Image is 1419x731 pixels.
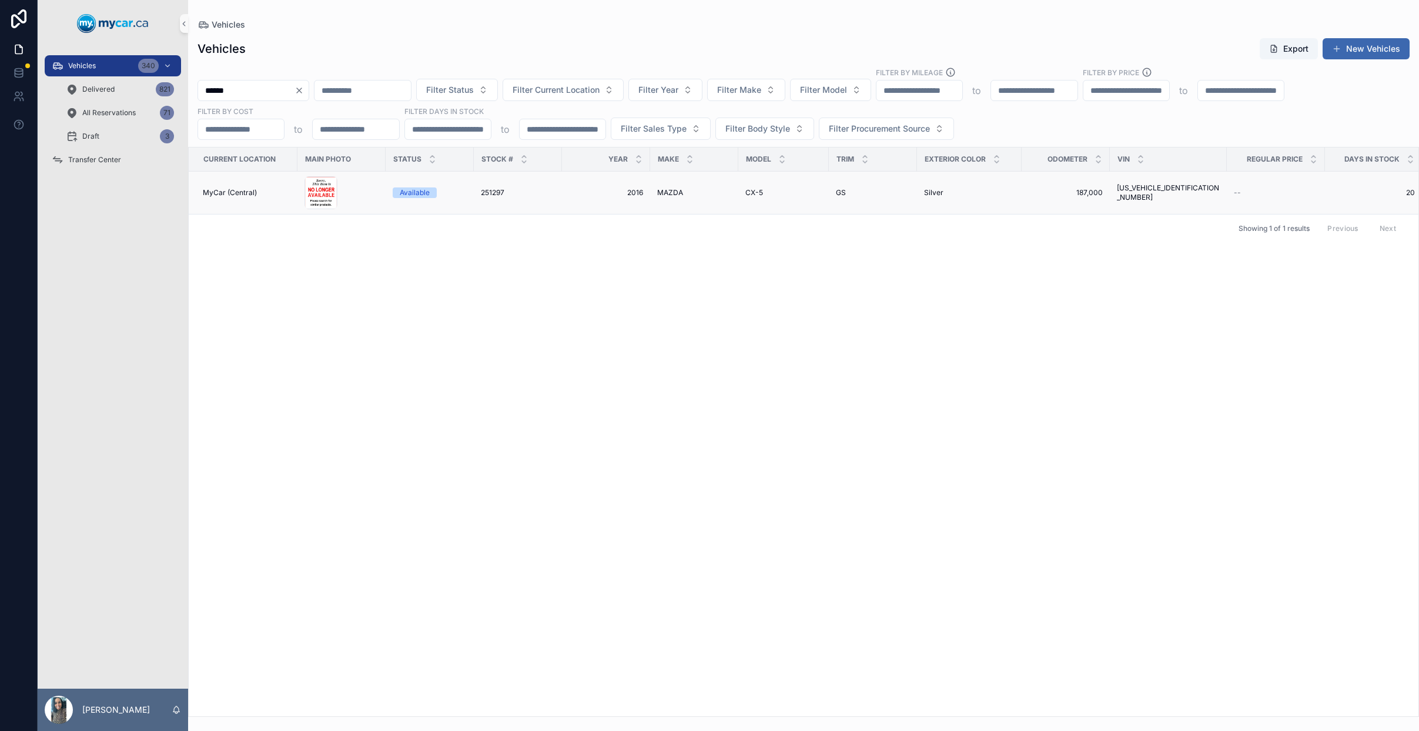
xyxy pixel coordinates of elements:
p: to [501,122,510,136]
a: [US_VEHICLE_IDENTIFICATION_NUMBER] [1117,183,1220,202]
span: Filter Current Location [513,84,600,96]
span: Silver [924,188,943,197]
button: Select Button [503,79,624,101]
button: Select Button [790,79,871,101]
span: VIN [1117,155,1130,164]
button: Select Button [715,118,814,140]
span: Filter Model [800,84,847,96]
a: 2016 [569,188,643,197]
button: Select Button [707,79,785,101]
a: Available [393,187,467,198]
span: Vehicles [68,61,96,71]
span: Filter Make [717,84,761,96]
span: Odometer [1047,155,1087,164]
button: Export [1260,38,1318,59]
p: to [1179,83,1188,98]
button: Select Button [628,79,702,101]
span: MAZDA [657,188,683,197]
p: to [972,83,981,98]
img: App logo [77,14,149,33]
a: GS [836,188,910,197]
label: Filter Days In Stock [404,106,484,116]
a: All Reservations71 [59,102,181,123]
a: Delivered821 [59,79,181,100]
span: -- [1234,188,1241,197]
label: Filter By Mileage [876,67,943,78]
div: 340 [138,59,159,73]
span: Filter Body Style [725,123,790,135]
span: Stock # [481,155,513,164]
span: Make [658,155,679,164]
span: Transfer Center [68,155,121,165]
span: Filter Year [638,84,678,96]
span: Exterior Color [925,155,986,164]
div: 3 [160,129,174,143]
span: Delivered [82,85,115,94]
a: MAZDA [657,188,731,197]
span: 251297 [481,188,504,197]
span: Regular Price [1247,155,1303,164]
label: FILTER BY PRICE [1083,67,1139,78]
span: CX-5 [745,188,763,197]
h1: Vehicles [198,41,246,57]
a: 187,000 [1029,188,1103,197]
span: Draft [82,132,99,141]
span: Filter Procurement Source [829,123,930,135]
a: MyCar (Central) [203,188,290,197]
span: GS [836,188,846,197]
div: Available [400,187,430,198]
a: Vehicles [198,19,245,31]
span: Filter Sales Type [621,123,687,135]
span: Days In Stock [1344,155,1400,164]
button: Select Button [416,79,498,101]
div: 821 [156,82,174,96]
button: Select Button [611,118,711,140]
span: All Reservations [82,108,136,118]
p: to [294,122,303,136]
a: Draft3 [59,126,181,147]
a: -- [1234,188,1318,197]
a: 251297 [481,188,555,197]
div: 71 [160,106,174,120]
a: 20 [1332,188,1415,197]
div: scrollable content [38,47,188,186]
span: Main Photo [305,155,351,164]
a: Silver [924,188,1015,197]
p: [PERSON_NAME] [82,704,150,716]
span: Model [746,155,771,164]
button: Clear [294,86,309,95]
button: Select Button [819,118,954,140]
a: CX-5 [745,188,822,197]
span: Year [608,155,628,164]
label: FILTER BY COST [198,106,253,116]
a: Transfer Center [45,149,181,170]
span: Current Location [203,155,276,164]
a: Vehicles340 [45,55,181,76]
span: Vehicles [212,19,245,31]
span: Showing 1 of 1 results [1239,224,1310,233]
button: New Vehicles [1323,38,1410,59]
span: MyCar (Central) [203,188,257,197]
span: Status [393,155,421,164]
span: Trim [836,155,854,164]
span: Filter Status [426,84,474,96]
